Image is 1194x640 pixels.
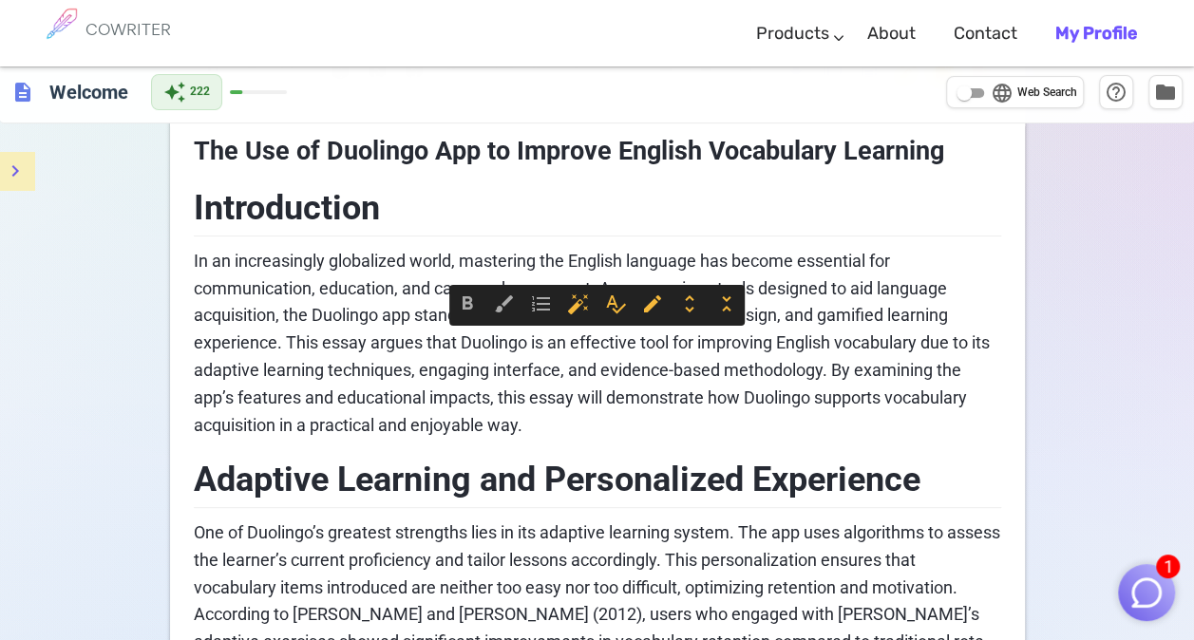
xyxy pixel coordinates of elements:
[1154,81,1177,104] span: folder
[1055,23,1137,44] b: My Profile
[715,292,738,315] span: unfold_less
[11,81,34,104] span: description
[194,188,380,228] span: Introduction
[954,6,1017,62] a: Contact
[991,82,1014,104] span: language
[867,6,916,62] a: About
[1148,75,1183,109] button: Manage Documents
[493,292,516,315] span: brush
[85,21,171,38] h6: COWRITER
[1156,555,1180,578] span: 1
[190,83,210,102] span: 222
[42,73,136,111] h6: Click to edit title
[1017,84,1077,103] span: Web Search
[756,6,829,62] a: Products
[194,460,920,499] span: Adaptive Learning and Personalized Experience
[1128,574,1165,611] img: Close chat
[678,292,701,315] span: unfold_more
[567,292,590,315] span: auto_fix_high
[1118,564,1175,621] button: 1
[194,251,994,435] span: In an increasingly globalized world, mastering the English language has become essential for comm...
[1105,81,1128,104] span: help_outline
[194,136,944,166] span: The Use of Duolingo App to Improve English Vocabulary Learning
[530,292,553,315] span: format_list_numbered
[456,292,479,315] span: format_bold
[163,81,186,104] span: auto_awesome
[641,292,664,315] span: edit
[1055,6,1137,62] a: My Profile
[1099,75,1133,109] button: Help & Shortcuts
[604,292,627,315] span: spellcheck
